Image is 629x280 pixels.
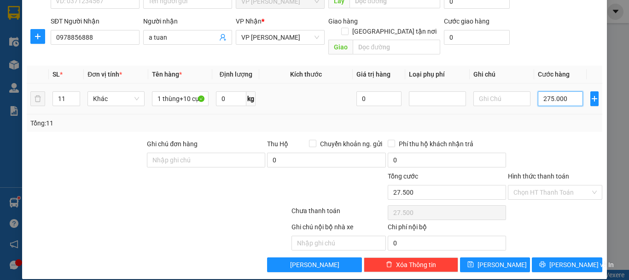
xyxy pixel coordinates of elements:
[30,91,45,106] button: delete
[328,18,358,25] span: Giao hàng
[508,173,569,180] label: Hình thức thanh toán
[405,66,470,83] th: Loại phụ phí
[267,140,288,148] span: Thu Hộ
[291,206,387,222] div: Chưa thanh toán
[356,91,402,106] input: 0
[532,257,602,272] button: printer[PERSON_NAME] và In
[473,91,530,106] input: Ghi Chú
[356,71,390,78] span: Giá trị hàng
[241,30,319,44] span: VP Hà Tĩnh
[460,257,530,272] button: save[PERSON_NAME]
[152,71,182,78] span: Tên hàng
[478,260,527,270] span: [PERSON_NAME]
[219,34,227,41] span: user-add
[143,16,232,26] div: Người nhận
[147,140,198,148] label: Ghi chú đơn hàng
[470,66,534,83] th: Ghi chú
[51,16,140,26] div: SĐT Người Nhận
[396,260,436,270] span: Xóa Thông tin
[93,92,139,106] span: Khác
[444,30,510,45] input: Cước giao hàng
[236,18,262,25] span: VP Nhận
[291,222,386,236] div: Ghi chú nội bộ nhà xe
[386,261,392,268] span: delete
[590,91,599,106] button: plus
[444,18,489,25] label: Cước giao hàng
[267,257,361,272] button: [PERSON_NAME]
[549,260,614,270] span: [PERSON_NAME] và In
[291,236,386,250] input: Nhập ghi chú
[147,153,265,167] input: Ghi chú đơn hàng
[246,91,256,106] span: kg
[353,40,440,54] input: Dọc đường
[152,91,209,106] input: VD: Bàn, Ghế
[52,71,60,78] span: SL
[388,173,418,180] span: Tổng cước
[30,29,45,44] button: plus
[328,40,353,54] span: Giao
[388,222,506,236] div: Chi phí nội bộ
[364,257,458,272] button: deleteXóa Thông tin
[349,26,440,36] span: [GEOGRAPHIC_DATA] tận nơi
[290,260,339,270] span: [PERSON_NAME]
[30,118,244,128] div: Tổng: 11
[290,71,322,78] span: Kích thước
[220,71,252,78] span: Định lượng
[87,71,122,78] span: Đơn vị tính
[316,139,386,149] span: Chuyển khoản ng. gửi
[467,261,474,268] span: save
[31,33,45,40] span: plus
[539,261,546,268] span: printer
[395,139,477,149] span: Phí thu hộ khách nhận trả
[538,71,570,78] span: Cước hàng
[591,95,598,102] span: plus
